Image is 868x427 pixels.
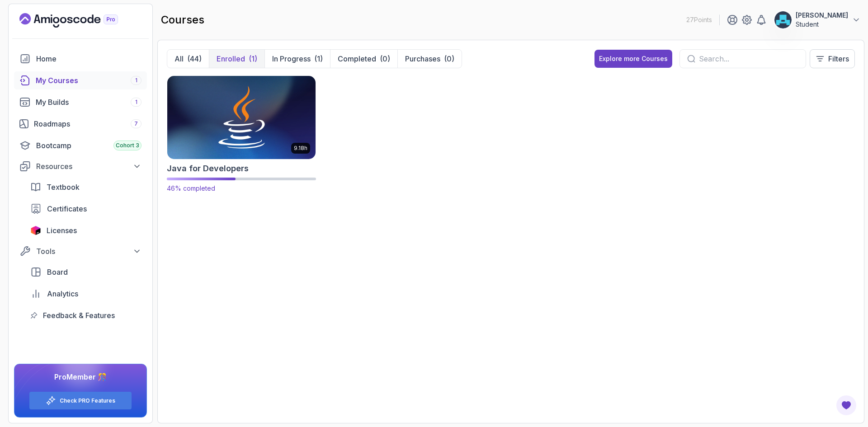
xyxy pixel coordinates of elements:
[14,115,147,133] a: roadmaps
[338,53,376,64] p: Completed
[135,99,137,106] span: 1
[810,49,855,68] button: Filters
[14,93,147,111] a: builds
[116,142,139,149] span: Cohort 3
[14,71,147,89] a: courses
[14,158,147,174] button: Resources
[397,50,462,68] button: Purchases(0)
[25,263,147,281] a: board
[187,53,202,64] div: (44)
[25,178,147,196] a: textbook
[25,306,147,324] a: feedback
[43,310,115,321] span: Feedback & Features
[209,50,264,68] button: Enrolled(1)
[30,226,41,235] img: jetbrains icon
[828,53,849,64] p: Filters
[36,161,142,172] div: Resources
[167,162,249,175] h2: Java for Developers
[699,53,798,64] input: Search...
[272,53,311,64] p: In Progress
[594,50,672,68] button: Explore more Courses
[47,267,68,277] span: Board
[47,288,78,299] span: Analytics
[330,50,397,68] button: Completed(0)
[36,53,142,64] div: Home
[249,53,257,64] div: (1)
[135,77,137,84] span: 1
[60,397,115,404] a: Check PRO Features
[34,118,142,129] div: Roadmaps
[796,20,848,29] p: Student
[47,203,87,214] span: Certificates
[599,54,668,63] div: Explore more Courses
[444,53,454,64] div: (0)
[47,225,77,236] span: Licenses
[264,50,330,68] button: In Progress(1)
[167,75,316,193] a: Java for Developers card9.18hJava for Developers46% completed
[686,15,712,24] p: 27 Points
[175,53,184,64] p: All
[14,136,147,155] a: bootcamp
[36,140,142,151] div: Bootcamp
[134,120,138,127] span: 7
[19,13,139,28] a: Landing page
[167,184,215,192] span: 46% completed
[14,243,147,259] button: Tools
[774,11,861,29] button: user profile image[PERSON_NAME]Student
[164,74,319,161] img: Java for Developers card
[14,50,147,68] a: home
[774,11,792,28] img: user profile image
[380,53,390,64] div: (0)
[314,53,323,64] div: (1)
[29,391,132,410] button: Check PRO Features
[161,13,204,27] h2: courses
[405,53,440,64] p: Purchases
[25,285,147,303] a: analytics
[796,11,848,20] p: [PERSON_NAME]
[835,394,857,416] button: Open Feedback Button
[25,200,147,218] a: certificates
[294,145,307,152] p: 9.18h
[25,221,147,239] a: licenses
[217,53,245,64] p: Enrolled
[36,75,142,86] div: My Courses
[47,182,80,192] span: Textbook
[36,246,142,257] div: Tools
[167,50,209,68] button: All(44)
[36,97,142,108] div: My Builds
